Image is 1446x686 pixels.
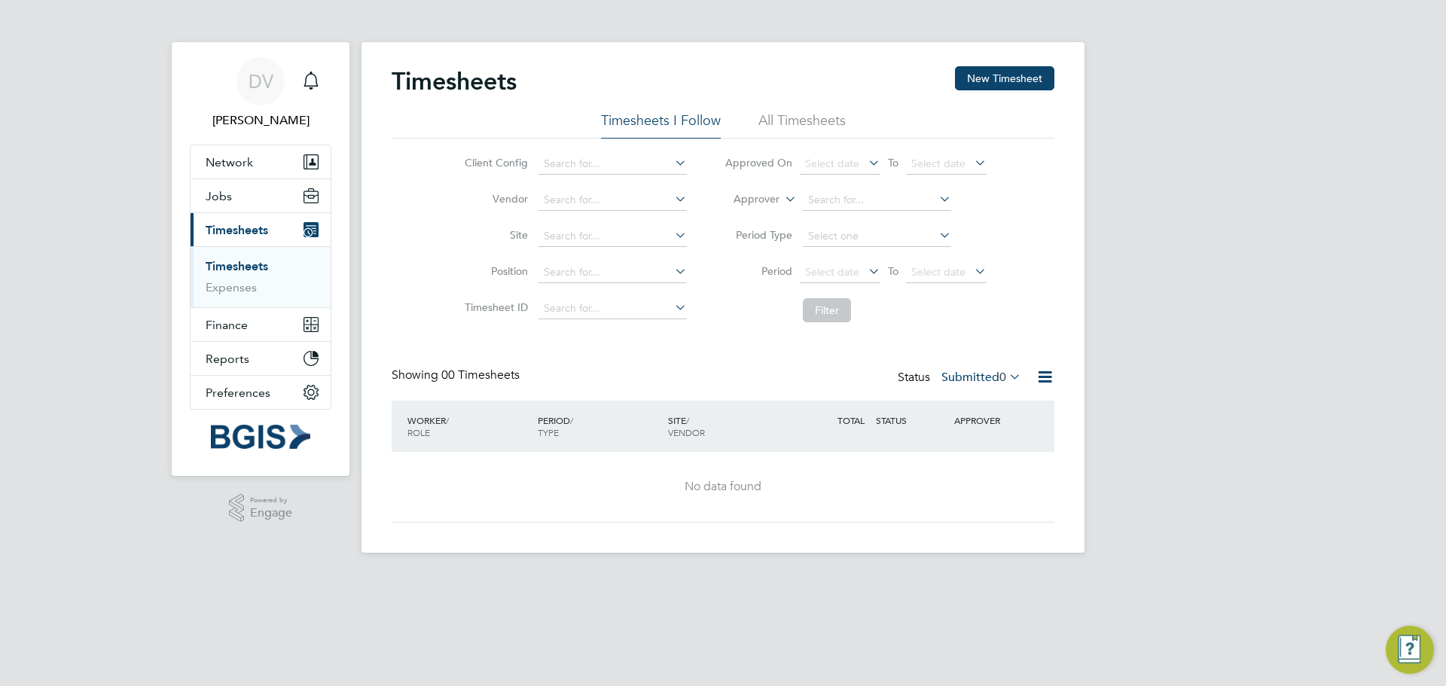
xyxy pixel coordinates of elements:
[206,259,268,273] a: Timesheets
[538,154,687,175] input: Search for...
[392,367,523,383] div: Showing
[407,426,430,438] span: ROLE
[191,376,331,409] button: Preferences
[837,414,865,426] span: TOTAL
[664,407,795,446] div: SITE
[206,280,257,294] a: Expenses
[911,157,966,170] span: Select date
[911,265,966,279] span: Select date
[191,308,331,341] button: Finance
[725,156,792,169] label: Approved On
[190,425,331,449] a: Go to home page
[803,298,851,322] button: Filter
[538,190,687,211] input: Search for...
[538,226,687,247] input: Search for...
[570,414,573,426] span: /
[229,494,293,523] a: Powered byEngage
[538,426,559,438] span: TYPE
[250,507,292,520] span: Engage
[191,342,331,375] button: Reports
[446,414,449,426] span: /
[191,246,331,307] div: Timesheets
[805,157,859,170] span: Select date
[803,190,951,211] input: Search for...
[941,370,1021,385] label: Submitted
[172,42,349,476] nav: Main navigation
[206,386,270,400] span: Preferences
[206,318,248,332] span: Finance
[190,111,331,130] span: Davinia Vassel
[538,262,687,283] input: Search for...
[206,223,268,237] span: Timesheets
[460,228,528,242] label: Site
[883,153,903,172] span: To
[686,414,689,426] span: /
[250,494,292,507] span: Powered by
[955,66,1054,90] button: New Timesheet
[803,226,951,247] input: Select one
[460,300,528,314] label: Timesheet ID
[601,111,721,139] li: Timesheets I Follow
[725,228,792,242] label: Period Type
[407,479,1039,495] div: No data found
[206,352,249,366] span: Reports
[712,192,779,207] label: Approver
[460,192,528,206] label: Vendor
[1386,626,1434,674] button: Engage Resource Center
[190,57,331,130] a: DV[PERSON_NAME]
[805,265,859,279] span: Select date
[392,66,517,96] h2: Timesheets
[725,264,792,278] label: Period
[191,145,331,178] button: Network
[441,367,520,383] span: 00 Timesheets
[950,407,1029,434] div: APPROVER
[211,425,310,449] img: bgis-logo-retina.png
[191,179,331,212] button: Jobs
[883,261,903,281] span: To
[460,264,528,278] label: Position
[191,213,331,246] button: Timesheets
[538,298,687,319] input: Search for...
[206,189,232,203] span: Jobs
[668,426,705,438] span: VENDOR
[206,155,253,169] span: Network
[404,407,534,446] div: WORKER
[872,407,950,434] div: STATUS
[534,407,664,446] div: PERIOD
[249,72,273,91] span: DV
[898,367,1024,389] div: Status
[758,111,846,139] li: All Timesheets
[999,370,1006,385] span: 0
[460,156,528,169] label: Client Config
